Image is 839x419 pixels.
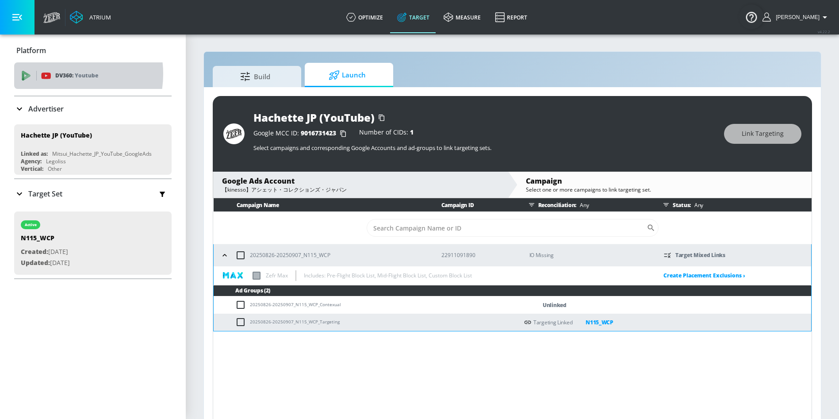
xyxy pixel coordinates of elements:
div: Target Set [14,179,172,208]
span: login as: yin_jingyi@legoliss.co.jp [772,14,820,20]
th: Campaign Name [214,198,427,212]
p: [DATE] [21,246,70,258]
div: activeN115_WCPCreated:[DATE]Updated:[DATE] [14,211,172,275]
p: DV360: [55,71,98,81]
p: 20250826-20250907_N115_WCP [250,250,330,260]
span: Created: [21,247,48,256]
div: Vertical: [21,165,43,173]
div: 【kinesso】アシェット・コレクションズ・ジャパン [222,186,499,194]
td: 20250826-20250907_N115_WCP_Contexual [214,296,518,314]
p: IO Missing [529,250,650,260]
div: Advertiser [14,96,172,121]
p: Platform [16,46,46,55]
div: Campaign [526,176,803,186]
p: Any [576,200,589,210]
th: Ad Groups (2) [214,285,811,296]
div: Reconciliation: [525,198,650,211]
div: Google Ads Account [222,176,499,186]
button: Open Resource Center [739,4,764,29]
p: Target Mixed Links [675,250,725,260]
div: Google MCC ID: [253,129,350,138]
div: Hachette JP (YouTube)Linked as:Mitsui_Hachette_JP_YouTube_GoogleAdsAgency:LegolissVertical:Other [14,124,172,175]
span: v 4.22.2 [818,29,830,34]
a: optimize [339,1,390,33]
td: 20250826-20250907_N115_WCP_Targeting [214,314,518,331]
p: [DATE] [21,258,70,269]
a: Atrium [70,11,111,24]
div: Legoliss [46,158,66,165]
p: Zefr Max [266,271,288,280]
p: Youtube [75,71,98,80]
p: Advertiser [28,104,64,114]
p: Any [691,200,703,210]
div: Hachette JP (YouTube) [21,131,92,139]
div: Status: [659,198,811,211]
p: Unlinked [543,300,567,310]
div: Hachette JP (YouTube) [253,110,375,125]
span: Build [222,66,289,87]
th: Campaign ID [427,198,515,212]
a: measure [437,1,488,33]
div: Number of CIDs: [359,129,414,138]
div: Select one or more campaigns to link targeting set. [526,186,803,193]
div: Platform [14,38,172,63]
span: Launch [314,65,381,86]
a: Report [488,1,534,33]
input: Search Campaign Name or ID [367,219,647,237]
span: 9016731423 [301,129,336,137]
div: Search CID Name or Number [367,219,659,237]
div: active [25,223,37,227]
div: Other [48,165,62,173]
div: Mitsui_Hachette_JP_YouTube_GoogleAds [52,150,152,158]
span: Updated: [21,258,50,267]
div: Google Ads Account【kinesso】アシェット・コレクションズ・ジャパン [213,172,508,198]
div: Agency: [21,158,42,165]
a: Create Placement Exclusions › [663,272,745,279]
div: Linked as: [21,150,48,158]
p: Select campaigns and corresponding Google Accounts and ad-groups to link targeting sets. [253,144,715,152]
p: 22911091890 [441,250,515,260]
div: Targeting Linked [533,317,613,327]
p: Target Set [28,189,62,199]
span: 1 [410,128,414,136]
div: N115_WCP [21,234,70,246]
p: Includes: Pre-Flight Block List, Mid-Flight Block List, Custom Block List [304,271,472,280]
a: N115_WCP [572,317,613,327]
div: DV360: Youtube [14,62,172,89]
button: [PERSON_NAME] [762,12,830,23]
div: Atrium [86,13,111,21]
a: Target [390,1,437,33]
